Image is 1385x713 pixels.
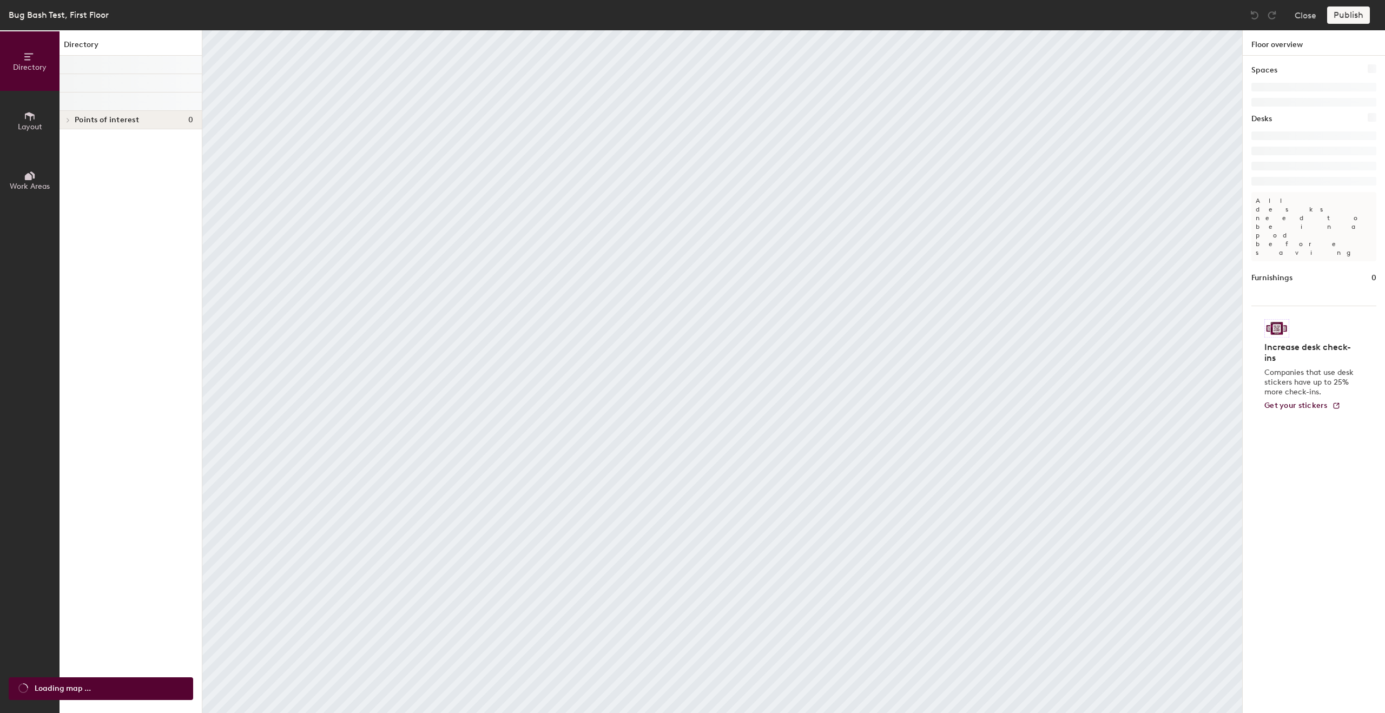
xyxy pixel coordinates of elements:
[1264,319,1289,338] img: Sticker logo
[10,182,50,191] span: Work Areas
[75,116,139,124] span: Points of interest
[1251,64,1277,76] h1: Spaces
[1251,192,1376,261] p: All desks need to be in a pod before saving
[1264,368,1357,397] p: Companies that use desk stickers have up to 25% more check-ins.
[13,63,47,72] span: Directory
[1264,401,1328,410] span: Get your stickers
[1243,30,1385,56] h1: Floor overview
[1267,10,1277,21] img: Redo
[202,30,1242,713] canvas: Map
[188,116,193,124] span: 0
[9,8,109,22] div: Bug Bash Test, First Floor
[1251,272,1292,284] h1: Furnishings
[1295,6,1316,24] button: Close
[60,39,202,56] h1: Directory
[1251,113,1272,125] h1: Desks
[1264,342,1357,364] h4: Increase desk check-ins
[1249,10,1260,21] img: Undo
[1264,401,1341,411] a: Get your stickers
[1371,272,1376,284] h1: 0
[18,122,42,131] span: Layout
[35,683,91,695] span: Loading map ...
